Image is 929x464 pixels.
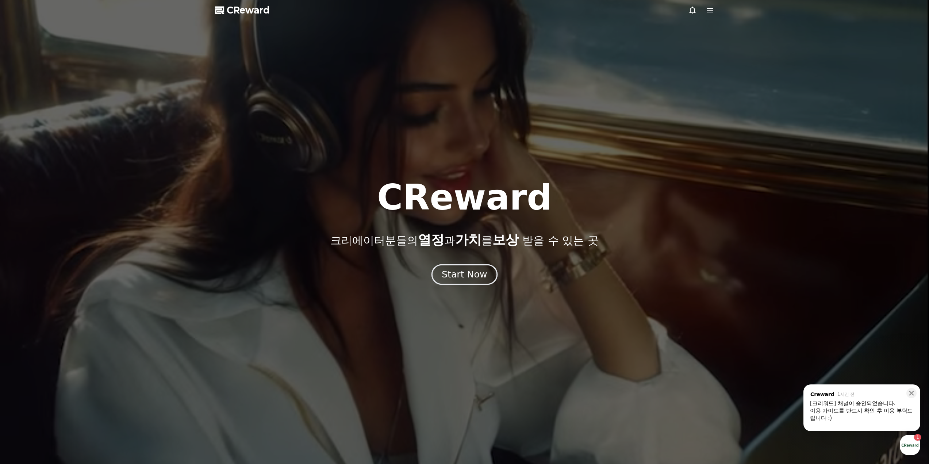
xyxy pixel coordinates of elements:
span: 가치 [455,232,481,247]
span: 보상 [492,232,519,247]
a: Start Now [433,272,496,279]
span: 홈 [23,242,27,248]
span: 1 [74,231,77,237]
span: 대화 [67,243,76,249]
button: Start Now [431,264,498,285]
p: 크리에이터분들의 과 를 받을 수 있는 곳 [330,233,598,247]
a: 설정 [94,231,140,250]
a: 홈 [2,231,48,250]
h1: CReward [377,180,552,215]
span: 설정 [113,242,122,248]
span: CReward [227,4,270,16]
div: Start Now [442,268,487,281]
a: CReward [215,4,270,16]
span: 열정 [418,232,444,247]
a: 1대화 [48,231,94,250]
